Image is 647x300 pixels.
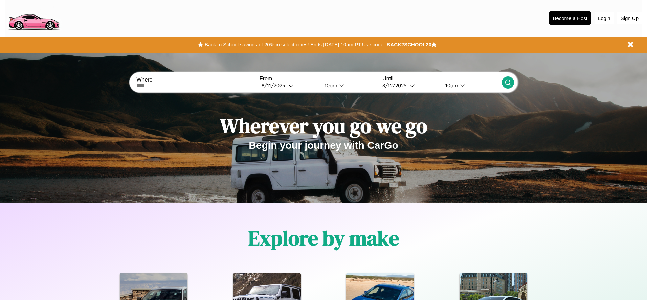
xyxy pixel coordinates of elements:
div: 8 / 11 / 2025 [262,82,288,89]
div: 8 / 12 / 2025 [382,82,410,89]
div: 10am [321,82,339,89]
div: 10am [442,82,460,89]
button: Become a Host [549,11,591,25]
button: 8/11/2025 [260,82,319,89]
button: Back to School savings of 20% in select cities! Ends [DATE] 10am PT.Use code: [203,40,386,49]
h1: Explore by make [248,224,399,252]
b: BACK2SCHOOL20 [386,42,431,47]
button: 10am [319,82,379,89]
button: Sign Up [617,12,642,24]
label: Where [136,77,255,83]
button: Login [595,12,614,24]
img: logo [5,3,62,32]
label: From [260,76,379,82]
button: 10am [440,82,501,89]
label: Until [382,76,501,82]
